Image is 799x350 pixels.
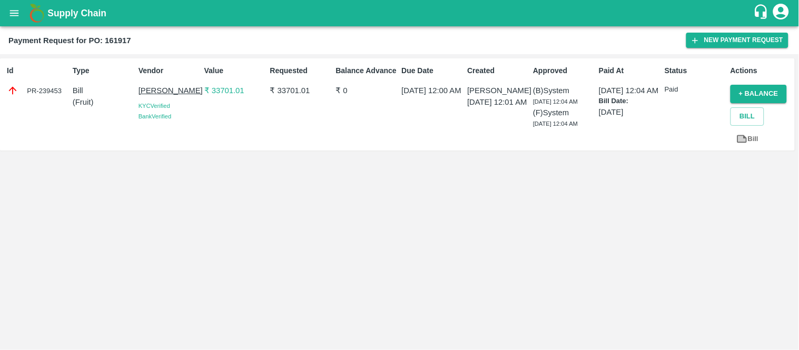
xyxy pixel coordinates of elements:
[336,85,398,96] p: ₹ 0
[467,96,529,108] p: [DATE] 12:01 AM
[47,8,106,18] b: Supply Chain
[665,85,726,95] p: Paid
[204,85,266,96] p: ₹ 33701.01
[599,106,660,118] p: [DATE]
[599,96,660,106] p: Bill Date:
[7,85,68,96] div: PR-239453
[731,65,792,76] p: Actions
[401,85,463,96] p: [DATE] 12:00 AM
[731,85,787,103] button: + balance
[731,107,764,126] button: Bill
[7,65,68,76] p: Id
[533,121,578,127] span: [DATE] 12:04 AM
[599,65,660,76] p: Paid At
[753,4,772,23] div: customer-support
[401,65,463,76] p: Due Date
[204,65,266,76] p: Value
[772,2,791,24] div: account of current user
[139,65,200,76] p: Vendor
[139,103,170,109] span: KYC Verified
[731,130,764,148] a: Bill
[336,65,398,76] p: Balance Advance
[533,98,578,105] span: [DATE] 12:04 AM
[533,85,595,96] p: (B) System
[2,1,26,25] button: open drawer
[467,65,529,76] p: Created
[533,107,595,118] p: (F) System
[599,85,660,96] p: [DATE] 12:04 AM
[26,3,47,24] img: logo
[686,33,788,48] button: New Payment Request
[139,113,171,119] span: Bank Verified
[73,65,134,76] p: Type
[8,36,131,45] b: Payment Request for PO: 161917
[47,6,753,21] a: Supply Chain
[73,96,134,108] p: ( Fruit )
[270,85,332,96] p: ₹ 33701.01
[467,85,529,96] p: [PERSON_NAME]
[533,65,595,76] p: Approved
[270,65,332,76] p: Requested
[665,65,726,76] p: Status
[139,85,200,96] p: [PERSON_NAME]
[73,85,134,96] p: Bill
